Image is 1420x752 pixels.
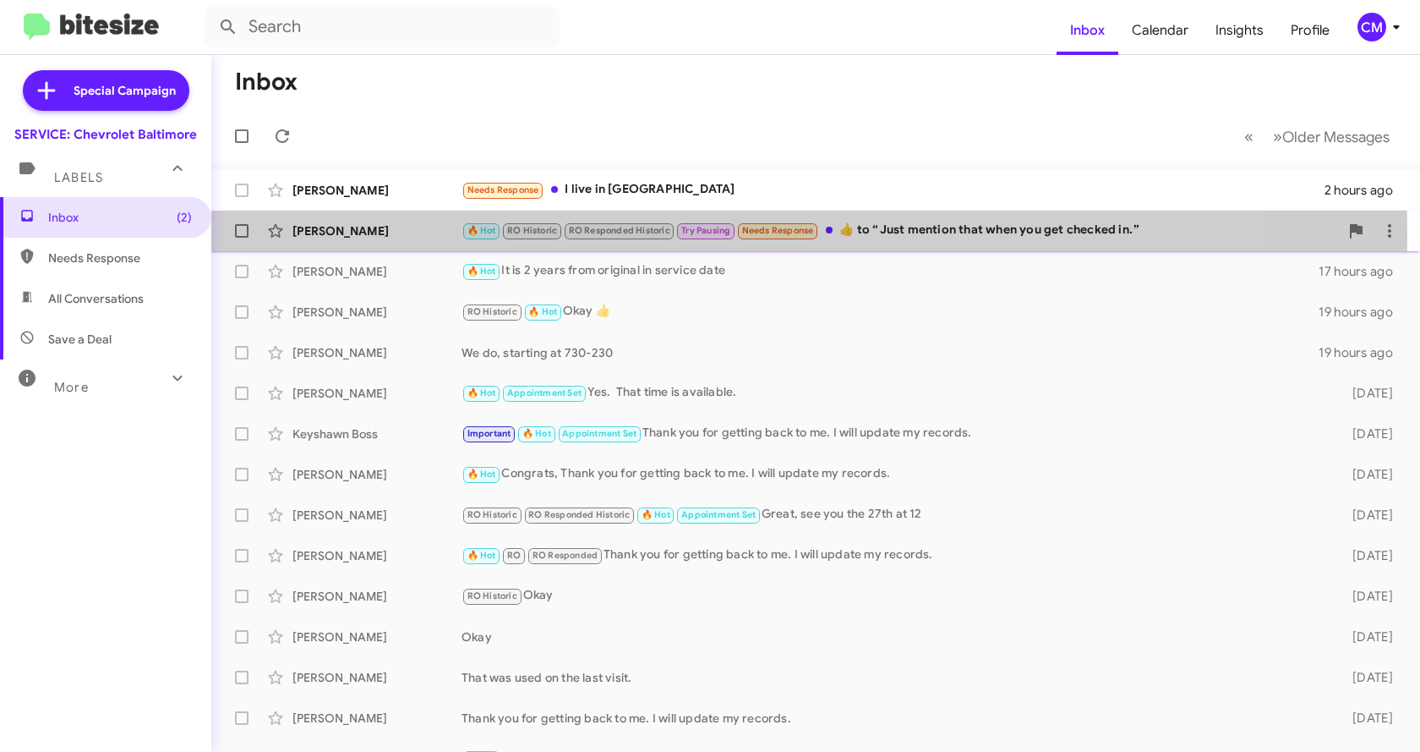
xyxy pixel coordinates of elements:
[1273,126,1282,147] span: »
[461,464,1329,484] div: Congrats, Thank you for getting back to me. I will update my records.
[1244,126,1253,147] span: «
[1329,425,1406,442] div: [DATE]
[48,209,192,226] span: Inbox
[292,222,461,239] div: [PERSON_NAME]
[461,669,1329,686] div: That was used on the last visit.
[292,710,461,727] div: [PERSON_NAME]
[642,509,670,520] span: 🔥 Hot
[74,82,176,99] span: Special Campaign
[1357,13,1386,41] div: CM
[467,306,517,317] span: RO Historic
[292,304,461,321] div: [PERSON_NAME]
[292,263,461,280] div: [PERSON_NAME]
[467,225,496,236] span: 🔥 Hot
[532,550,598,561] span: RO Responded
[1319,263,1406,280] div: 17 hours ago
[507,550,521,561] span: RO
[48,250,192,266] span: Needs Response
[48,290,144,307] span: All Conversations
[54,170,103,185] span: Labels
[461,586,1329,606] div: Okay
[292,669,461,686] div: [PERSON_NAME]
[292,385,461,402] div: [PERSON_NAME]
[461,344,1319,361] div: We do, starting at 730-230
[461,546,1329,565] div: Thank you for getting back to me. I will update my records.
[461,180,1324,200] div: I live in [GEOGRAPHIC_DATA]
[292,588,461,605] div: [PERSON_NAME]
[1329,507,1406,524] div: [DATE]
[681,509,756,520] span: Appointment Set
[467,590,517,601] span: RO Historic
[1329,588,1406,605] div: [DATE]
[467,387,496,398] span: 🔥 Hot
[1329,466,1406,483] div: [DATE]
[292,425,461,442] div: Keyshawn Boss
[467,509,517,520] span: RO Historic
[23,70,189,111] a: Special Campaign
[1329,710,1406,727] div: [DATE]
[54,380,89,395] span: More
[1057,6,1118,55] a: Inbox
[522,428,551,439] span: 🔥 Hot
[292,182,461,199] div: [PERSON_NAME]
[1329,628,1406,645] div: [DATE]
[235,69,298,96] h1: Inbox
[528,509,630,520] span: RO Responded Historic
[292,344,461,361] div: [PERSON_NAME]
[14,126,197,143] div: SERVICE: Chevrolet Baltimore
[461,710,1329,727] div: Thank you for getting back to me. I will update my records.
[461,424,1329,443] div: Thank you for getting back to me. I will update my records.
[292,507,461,524] div: [PERSON_NAME]
[467,428,511,439] span: Important
[1282,128,1390,146] span: Older Messages
[1343,13,1401,41] button: CM
[1319,304,1406,321] div: 19 hours ago
[1329,385,1406,402] div: [DATE]
[1329,547,1406,564] div: [DATE]
[562,428,636,439] span: Appointment Set
[461,628,1329,645] div: Okay
[1118,6,1202,55] a: Calendar
[467,184,539,195] span: Needs Response
[1319,344,1406,361] div: 19 hours ago
[528,306,557,317] span: 🔥 Hot
[292,547,461,564] div: [PERSON_NAME]
[507,225,557,236] span: RO Historic
[292,466,461,483] div: [PERSON_NAME]
[681,225,730,236] span: Try Pausing
[461,261,1319,281] div: It is 2 years from original in service date
[461,302,1319,321] div: Okay 👍
[48,331,112,348] span: Save a Deal
[461,383,1329,403] div: Yes. That time is available.
[467,550,496,561] span: 🔥 Hot
[461,505,1329,524] div: Great, see you the 27th at 12
[1235,119,1400,154] nav: Page navigation example
[1324,182,1406,199] div: 2 hours ago
[205,7,560,47] input: Search
[467,469,496,480] span: 🔥 Hot
[292,628,461,645] div: [PERSON_NAME]
[569,225,670,236] span: RO Responded Historic
[1277,6,1343,55] a: Profile
[742,225,814,236] span: Needs Response
[1263,119,1400,154] button: Next
[177,209,192,226] span: (2)
[1329,669,1406,686] div: [DATE]
[467,266,496,277] span: 🔥 Hot
[1234,119,1264,154] button: Previous
[1202,6,1277,55] a: Insights
[461,221,1339,240] div: ​👍​ to “ Just mention that when you get checked in. ”
[507,387,582,398] span: Appointment Set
